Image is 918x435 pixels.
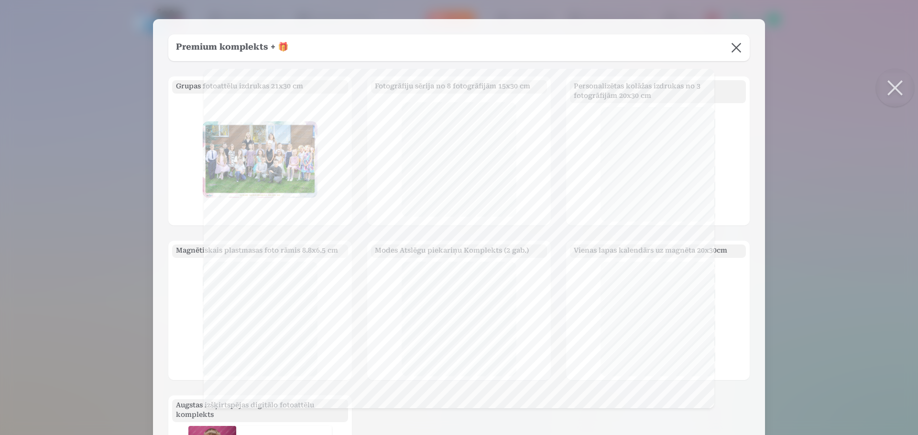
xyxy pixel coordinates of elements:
h5: Augstas izšķirtspējas digitālo fotoattēlu komplekts [172,399,348,422]
h5: Grupas fotoattēlu izdrukas 21x30 cm [172,80,348,94]
h5: Premium komplekts + 🎁 [176,41,288,54]
h5: Personalizētas kolāžas izdrukas no 3 fotogrāfijām 20x30 cm [570,80,746,103]
h5: Vienas lapas kalendārs uz magnēta 20x30cm [570,244,746,258]
h5: Modes Atslēgu piekariņu Komplekts (2 gab.) [371,244,547,258]
h5: Fotogrāfiju sērija no 8 fotogrāfijām 15x30 cm [371,80,547,94]
h5: Magnētiskais plastmasas foto rāmis 8.8x6.5 cm [172,244,348,258]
